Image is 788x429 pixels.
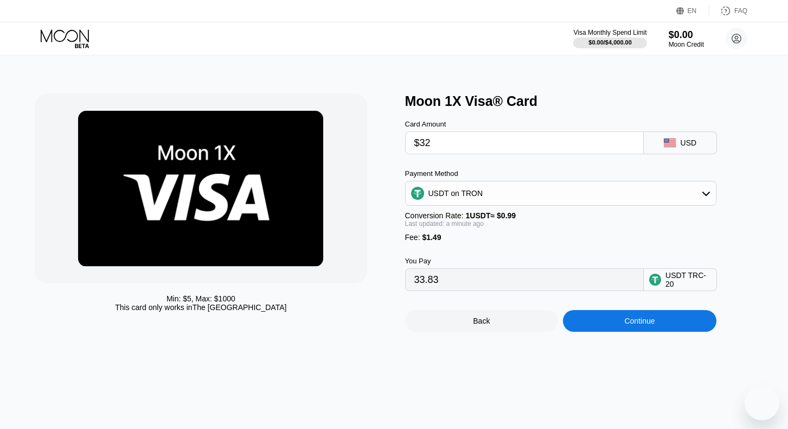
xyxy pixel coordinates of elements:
[405,220,716,228] div: Last updated: a minute ago
[166,294,235,303] div: Min: $ 5 , Max: $ 1000
[709,5,747,16] div: FAQ
[734,7,747,15] div: FAQ
[688,7,697,15] div: EN
[676,5,709,16] div: EN
[573,29,646,48] div: Visa Monthly Spend Limit$0.00/$4,000.00
[669,41,704,48] div: Moon Credit
[669,29,704,41] div: $0.00
[405,233,716,242] div: Fee :
[422,233,441,242] span: $1.49
[466,211,516,220] span: 1 USDT ≈ $0.99
[405,169,716,178] div: Payment Method
[669,29,704,48] div: $0.00Moon Credit
[665,271,711,288] div: USDT TRC-20
[115,303,286,312] div: This card only works in The [GEOGRAPHIC_DATA]
[624,317,655,325] div: Continue
[588,39,632,46] div: $0.00 / $4,000.00
[745,386,779,420] iframe: Button to launch messaging window
[573,29,646,36] div: Visa Monthly Spend Limit
[681,138,697,147] div: USD
[405,257,644,265] div: You Pay
[414,132,635,154] input: $0.00
[405,310,559,332] div: Back
[405,211,716,220] div: Conversion Rate:
[405,93,764,109] div: Moon 1X Visa® Card
[563,310,716,332] div: Continue
[405,120,644,128] div: Card Amount
[406,182,716,204] div: USDT on TRON
[473,317,490,325] div: Back
[428,189,483,198] div: USDT on TRON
